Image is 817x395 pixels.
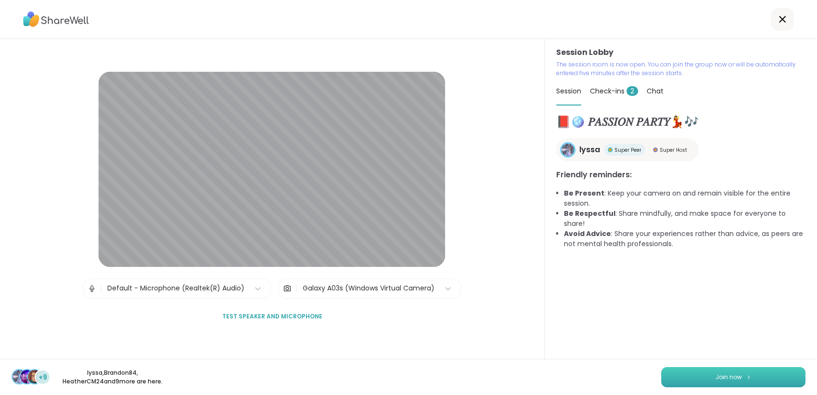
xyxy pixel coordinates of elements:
div: Default - Microphone (Realtek(R) Audio) [107,283,244,293]
span: | [295,279,298,298]
span: +9 [38,372,47,382]
li: : Share your experiences rather than advice, as peers are not mental health professionals. [564,229,805,249]
img: lyssa [562,144,574,156]
img: lyssa [13,370,26,383]
span: Test speaker and microphone [222,312,322,321]
span: 2 [626,86,638,96]
span: lyssa [579,144,600,156]
img: ShareWell Logomark [746,374,752,380]
img: Camera [283,279,292,298]
img: Brandon84 [20,370,34,383]
h1: 📕🪩 𝑃𝐴𝑆𝑆𝐼𝑂𝑁 𝑃𝐴𝑅𝑇𝑌💃🎶 [556,113,805,131]
span: Session [556,86,581,96]
img: Super Peer [608,147,613,152]
h3: Session Lobby [556,47,805,58]
p: The session room is now open. You can join the group now or will be automatically entered five mi... [556,60,805,78]
span: Join now [715,373,742,382]
li: : Share mindfully, and make space for everyone to share! [564,209,805,229]
div: Galaxy A03s (Windows Virtual Camera) [303,283,434,293]
span: Chat [647,86,664,96]
img: Super Host [653,147,658,152]
li: : Keep your camera on and remain visible for the entire session. [564,188,805,209]
span: Check-ins [590,86,638,96]
p: lyssa , Brandon84 , HeatherCM24 and 9 more are here. [59,369,166,386]
button: Test speaker and microphone [218,306,326,327]
b: Be Present [564,188,604,198]
b: Be Respectful [564,209,615,218]
a: lyssalyssaSuper PeerSuper PeerSuper HostSuper Host [556,138,699,161]
img: Microphone [88,279,96,298]
img: HeatherCM24 [28,370,41,383]
h3: Friendly reminders: [556,169,805,181]
span: Super Peer [614,146,641,154]
span: Super Host [660,146,687,154]
span: | [100,279,102,298]
img: ShareWell Logo [23,8,89,30]
button: Join now [661,367,805,387]
b: Avoid Advice [564,229,611,238]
